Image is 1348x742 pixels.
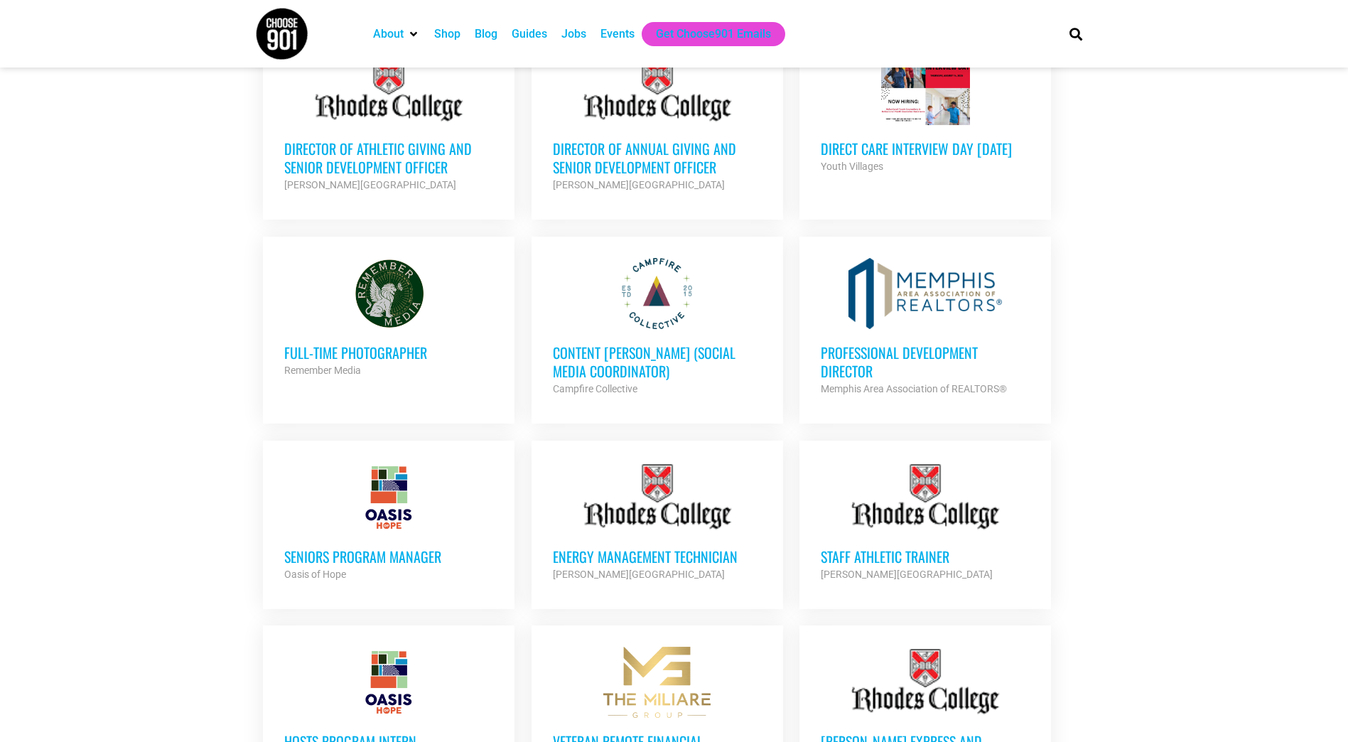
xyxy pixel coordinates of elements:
strong: Campfire Collective [553,383,637,394]
a: Director of Athletic Giving and Senior Development Officer [PERSON_NAME][GEOGRAPHIC_DATA] [263,33,514,215]
a: Events [600,26,635,43]
a: Content [PERSON_NAME] (Social Media Coordinator) Campfire Collective [532,237,783,419]
h3: Direct Care Interview Day [DATE] [821,139,1030,158]
div: About [366,22,427,46]
a: Professional Development Director Memphis Area Association of REALTORS® [799,237,1051,419]
a: About [373,26,404,43]
a: Jobs [561,26,586,43]
h3: Energy Management Technician [553,547,762,566]
a: Staff Athletic Trainer [PERSON_NAME][GEOGRAPHIC_DATA] [799,441,1051,604]
a: Blog [475,26,497,43]
strong: Youth Villages [821,161,883,172]
h3: Staff Athletic Trainer [821,547,1030,566]
a: Guides [512,26,547,43]
nav: Main nav [366,22,1045,46]
h3: Professional Development Director [821,343,1030,380]
a: Shop [434,26,460,43]
strong: [PERSON_NAME][GEOGRAPHIC_DATA] [553,569,725,580]
a: Director of Annual Giving and Senior Development Officer [PERSON_NAME][GEOGRAPHIC_DATA] [532,33,783,215]
strong: Remember Media [284,365,361,376]
strong: Memphis Area Association of REALTORS® [821,383,1007,394]
h3: Full-Time Photographer [284,343,493,362]
strong: [PERSON_NAME][GEOGRAPHIC_DATA] [553,179,725,190]
a: Seniors Program Manager Oasis of Hope [263,441,514,604]
div: Search [1064,22,1087,45]
strong: [PERSON_NAME][GEOGRAPHIC_DATA] [284,179,456,190]
h3: Director of Annual Giving and Senior Development Officer [553,139,762,176]
h3: Content [PERSON_NAME] (Social Media Coordinator) [553,343,762,380]
a: Energy Management Technician [PERSON_NAME][GEOGRAPHIC_DATA] [532,441,783,604]
a: Direct Care Interview Day [DATE] Youth Villages [799,33,1051,196]
a: Get Choose901 Emails [656,26,771,43]
h3: Director of Athletic Giving and Senior Development Officer [284,139,493,176]
h3: Seniors Program Manager [284,547,493,566]
a: Full-Time Photographer Remember Media [263,237,514,400]
strong: Oasis of Hope [284,569,346,580]
strong: [PERSON_NAME][GEOGRAPHIC_DATA] [821,569,993,580]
